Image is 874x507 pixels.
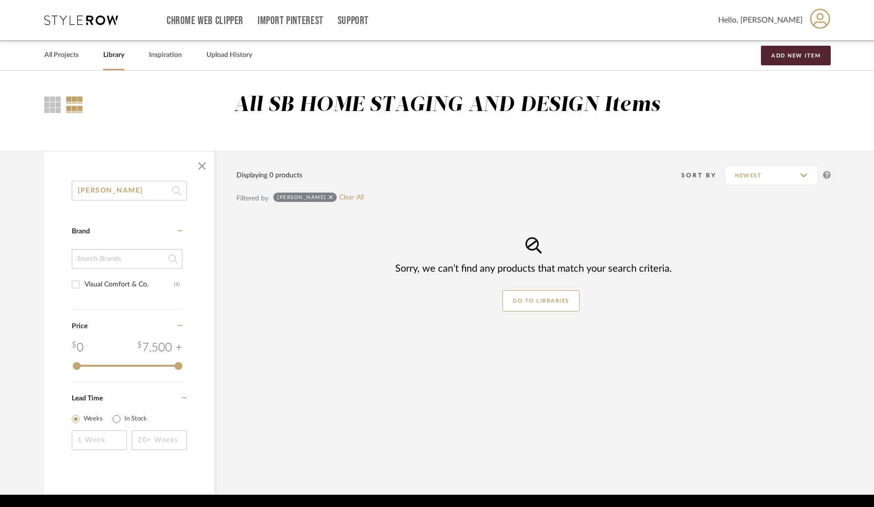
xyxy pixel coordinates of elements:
[236,170,302,181] div: Displaying 0 products
[124,414,147,424] label: In Stock
[132,430,187,450] input: 20+ Weeks
[192,156,212,176] button: Close
[84,414,103,424] label: Weeks
[258,17,323,25] a: Import Pinterest
[72,228,90,235] span: Brand
[206,49,252,62] a: Upload History
[72,249,182,269] input: Search Brands
[681,170,725,180] div: Sort By
[338,17,369,25] a: Support
[236,193,268,204] div: Filtered by
[72,430,127,450] input: 1 Week
[277,194,326,200] div: [PERSON_NAME]
[502,290,580,311] button: GO TO LIBRARIES
[761,46,831,65] button: Add New Item
[234,93,660,118] div: All SB HOME STAGING AND DESIGN Items
[339,194,364,202] a: Clear All
[72,323,87,330] span: Price
[44,49,79,62] a: All Projects
[137,339,182,357] div: 7,500 +
[167,17,243,25] a: Chrome Web Clipper
[72,181,187,200] input: Search within 0 results
[174,277,180,292] div: (1)
[395,262,672,276] div: Sorry, we can’t find any products that match your search criteria.
[149,49,182,62] a: Inspiration
[85,277,174,292] div: Visual Comfort & Co.
[72,339,84,357] div: 0
[103,49,124,62] a: Library
[718,14,803,26] span: Hello, [PERSON_NAME]
[72,395,103,402] span: Lead Time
